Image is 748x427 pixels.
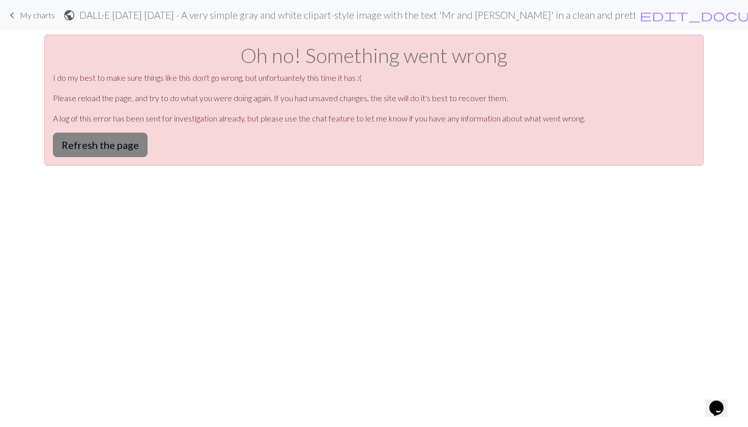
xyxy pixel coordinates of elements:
[53,133,148,157] button: Refresh the page
[6,7,55,24] a: My charts
[63,8,75,22] span: public
[53,43,695,68] h1: Oh no! Something went wrong
[53,112,695,125] p: A log of this error has been sent for investigation already, but please use the chat feature to l...
[53,72,695,84] p: I do my best to make sure things like this don't go wrong, but unfortuantely this time it has :(
[79,9,635,21] h2: DALL·E [DATE] [DATE] - A very simple gray and white clipart-style image with the text 'Mr and [PE...
[20,10,55,20] span: My charts
[53,92,695,104] p: Please reload the page, and try to do what you were doing again. If you had unsaved changes, the ...
[705,386,738,417] iframe: chat widget
[6,8,18,22] span: keyboard_arrow_left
